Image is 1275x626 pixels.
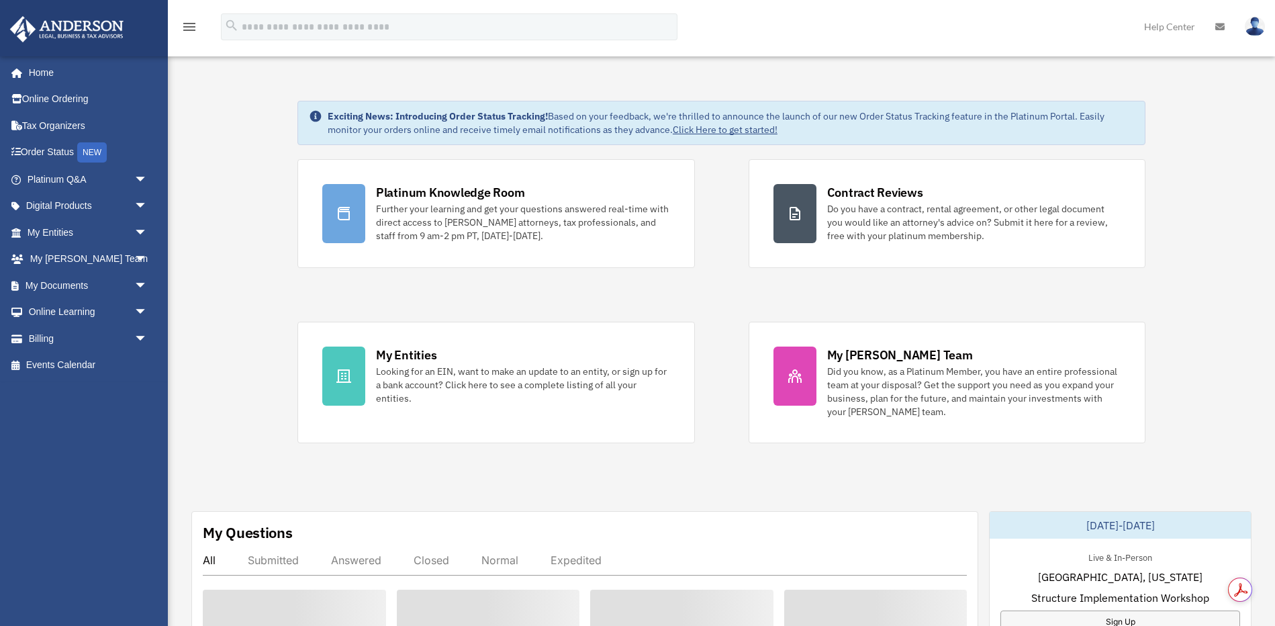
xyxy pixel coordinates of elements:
[1245,17,1265,36] img: User Pic
[134,193,161,220] span: arrow_drop_down
[203,523,293,543] div: My Questions
[827,184,923,201] div: Contract Reviews
[224,18,239,33] i: search
[9,272,168,299] a: My Documentsarrow_drop_down
[990,512,1251,539] div: [DATE]-[DATE]
[297,159,695,268] a: Platinum Knowledge Room Further your learning and get your questions answered real-time with dire...
[9,246,168,273] a: My [PERSON_NAME] Teamarrow_drop_down
[134,246,161,273] span: arrow_drop_down
[9,139,168,167] a: Order StatusNEW
[1031,590,1209,606] span: Structure Implementation Workshop
[376,202,670,242] div: Further your learning and get your questions answered real-time with direct access to [PERSON_NAM...
[297,322,695,443] a: My Entities Looking for an EIN, want to make an update to an entity, or sign up for a bank accoun...
[481,553,518,567] div: Normal
[331,553,381,567] div: Answered
[134,325,161,353] span: arrow_drop_down
[749,322,1146,443] a: My [PERSON_NAME] Team Did you know, as a Platinum Member, you have an entire professional team at...
[827,202,1121,242] div: Do you have a contract, rental agreement, or other legal document you would like an attorney's ad...
[376,365,670,405] div: Looking for an EIN, want to make an update to an entity, or sign up for a bank account? Click her...
[827,347,973,363] div: My [PERSON_NAME] Team
[9,352,168,379] a: Events Calendar
[9,166,168,193] a: Platinum Q&Aarrow_drop_down
[328,109,1134,136] div: Based on your feedback, we're thrilled to announce the launch of our new Order Status Tracking fe...
[134,272,161,300] span: arrow_drop_down
[77,142,107,163] div: NEW
[749,159,1146,268] a: Contract Reviews Do you have a contract, rental agreement, or other legal document you would like...
[203,553,216,567] div: All
[673,124,777,136] a: Click Here to get started!
[376,184,525,201] div: Platinum Knowledge Room
[9,112,168,139] a: Tax Organizers
[181,24,197,35] a: menu
[328,110,548,122] strong: Exciting News: Introducing Order Status Tracking!
[551,553,602,567] div: Expedited
[6,16,128,42] img: Anderson Advisors Platinum Portal
[9,219,168,246] a: My Entitiesarrow_drop_down
[827,365,1121,418] div: Did you know, as a Platinum Member, you have an entire professional team at your disposal? Get th...
[9,193,168,220] a: Digital Productsarrow_drop_down
[376,347,436,363] div: My Entities
[134,219,161,247] span: arrow_drop_down
[134,299,161,326] span: arrow_drop_down
[248,553,299,567] div: Submitted
[414,553,449,567] div: Closed
[134,166,161,193] span: arrow_drop_down
[181,19,197,35] i: menu
[9,325,168,352] a: Billingarrow_drop_down
[1078,549,1163,564] div: Live & In-Person
[9,299,168,326] a: Online Learningarrow_drop_down
[9,59,161,86] a: Home
[9,86,168,113] a: Online Ordering
[1038,569,1202,585] span: [GEOGRAPHIC_DATA], [US_STATE]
